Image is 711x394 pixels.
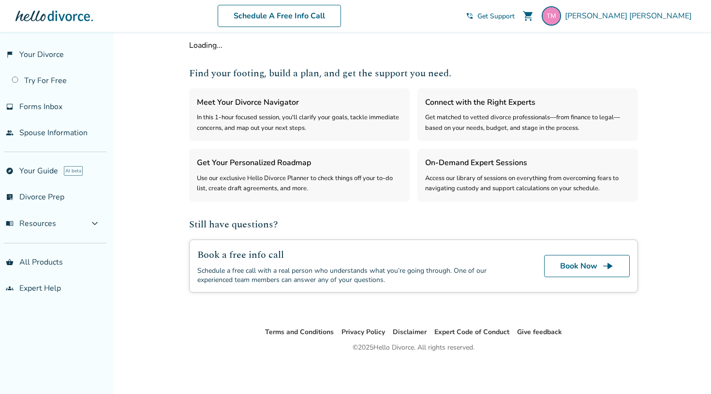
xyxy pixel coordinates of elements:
[89,218,101,229] span: expand_more
[189,40,638,51] div: Loading...
[6,167,14,175] span: explore
[466,12,474,20] span: phone_in_talk
[544,255,630,277] a: Book Nowline_end_arrow
[265,327,334,337] a: Terms and Conditions
[425,96,630,109] h3: Connect with the Right Experts
[477,12,515,21] span: Get Support
[6,258,14,266] span: shopping_basket
[517,326,562,338] li: Give feedback
[218,5,341,27] a: Schedule A Free Info Call
[353,342,474,353] div: © 2025 Hello Divorce. All rights reserved.
[393,326,427,338] li: Disclaimer
[466,12,515,21] a: phone_in_talkGet Support
[341,327,385,337] a: Privacy Policy
[565,11,696,21] span: [PERSON_NAME] [PERSON_NAME]
[434,327,509,337] a: Expert Code of Conduct
[189,217,638,232] h2: Still have questions?
[64,166,83,176] span: AI beta
[6,284,14,292] span: groups
[663,348,711,394] iframe: Chat Widget
[522,10,534,22] span: shopping_cart
[197,248,521,262] h2: Book a free info call
[6,129,14,137] span: people
[19,101,62,112] span: Forms Inbox
[6,51,14,58] span: flag_2
[197,173,402,194] div: Use our exclusive Hello Divorce Planner to check things off your to-do list, create draft agreeme...
[6,193,14,201] span: list_alt_check
[425,173,630,194] div: Access our library of sessions on everything from overcoming fears to navigating custody and supp...
[6,220,14,227] span: menu_book
[602,260,614,272] span: line_end_arrow
[6,103,14,111] span: inbox
[197,113,402,133] div: In this 1-hour focused session, you'll clarify your goals, tackle immediate concerns, and map out...
[197,96,402,109] h3: Meet Your Divorce Navigator
[425,156,630,169] h3: On-Demand Expert Sessions
[542,6,561,26] img: terrimarko11@aol.com
[189,66,638,81] h2: Find your footing, build a plan, and get the support you need.
[197,156,402,169] h3: Get Your Personalized Roadmap
[197,266,521,284] div: Schedule a free call with a real person who understands what you’re going through. One of our exp...
[6,218,56,229] span: Resources
[425,113,630,133] div: Get matched to vetted divorce professionals—from finance to legal—based on your needs, budget, an...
